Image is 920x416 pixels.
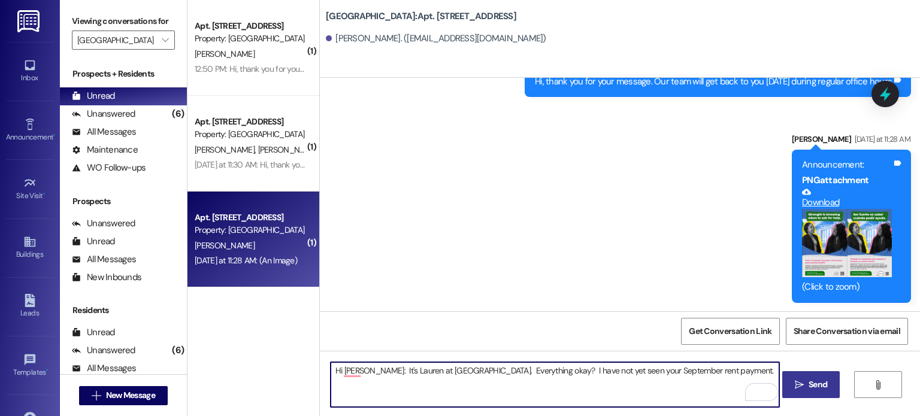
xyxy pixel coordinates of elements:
span: Get Conversation Link [689,325,771,338]
div: Property: [GEOGRAPHIC_DATA] [195,32,305,45]
div: All Messages [72,126,136,138]
div: Prospects + Residents [60,68,187,80]
div: Property: [GEOGRAPHIC_DATA] [195,224,305,236]
div: (6) [169,105,187,123]
label: Viewing conversations for [72,12,175,31]
div: Unanswered [72,217,135,230]
div: [DATE] at 11:28 AM: (An Image) [195,255,297,266]
button: Get Conversation Link [681,318,779,345]
div: Hi, thank you for your message. Our team will get back to you [DATE] during regular office hours [535,75,892,88]
img: ResiDesk Logo [17,10,42,32]
i:  [795,380,804,390]
div: [PERSON_NAME] [792,133,911,150]
div: 12:50 PM: Hi, thank you for your message. Our team will get back to you [DATE] during regular off... [195,63,558,74]
div: [PERSON_NAME]. ([EMAIL_ADDRESS][DOMAIN_NAME]) [326,32,546,45]
button: Send [782,371,840,398]
div: Apt. [STREET_ADDRESS] [195,116,305,128]
div: Unread [72,326,115,339]
span: New Message [106,389,155,402]
i:  [873,380,882,390]
textarea: To enrich screen reader interactions, please activate Accessibility in Grammarly extension settings [331,362,779,407]
div: All Messages [72,253,136,266]
span: • [46,366,48,375]
b: PNG attachment [802,174,868,186]
div: [DATE] at 11:28 AM [852,133,910,145]
a: Leads [6,290,54,323]
div: [DATE] at 11:30 AM: Hi, thank you for your message. Our team will get back to you [DATE] during r... [195,159,589,170]
div: WO Follow-ups [72,162,146,174]
a: Inbox [6,55,54,87]
div: Unread [72,90,115,102]
div: (Click to zoom) [802,281,892,293]
div: Apt. [STREET_ADDRESS] [195,211,305,224]
i:  [162,35,168,45]
span: [PERSON_NAME] [195,240,255,251]
button: Zoom image [802,209,892,277]
span: • [43,190,45,198]
div: Apt. [STREET_ADDRESS] [195,20,305,32]
a: Templates • [6,350,54,382]
span: [PERSON_NAME] [195,144,258,155]
button: Share Conversation via email [786,318,908,345]
span: • [53,131,55,139]
div: New Inbounds [72,271,141,284]
div: Announcement: [802,159,892,171]
span: [PERSON_NAME] [195,48,255,59]
div: Prospects [60,195,187,208]
b: [GEOGRAPHIC_DATA]: Apt. [STREET_ADDRESS] [326,10,516,23]
input: All communities [77,31,156,50]
div: Unanswered [72,344,135,357]
a: Buildings [6,232,54,264]
span: Share Conversation via email [794,325,900,338]
a: Site Visit • [6,173,54,205]
button: New Message [79,386,168,405]
span: [PERSON_NAME] [258,144,318,155]
div: Residents [60,304,187,317]
div: Maintenance [72,144,138,156]
div: Unanswered [72,108,135,120]
span: Send [809,378,827,391]
div: (6) [169,341,187,360]
div: Property: [GEOGRAPHIC_DATA] [195,128,305,141]
div: Unread [72,235,115,248]
a: Download [802,187,892,208]
i:  [92,391,101,400]
div: All Messages [72,362,136,375]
